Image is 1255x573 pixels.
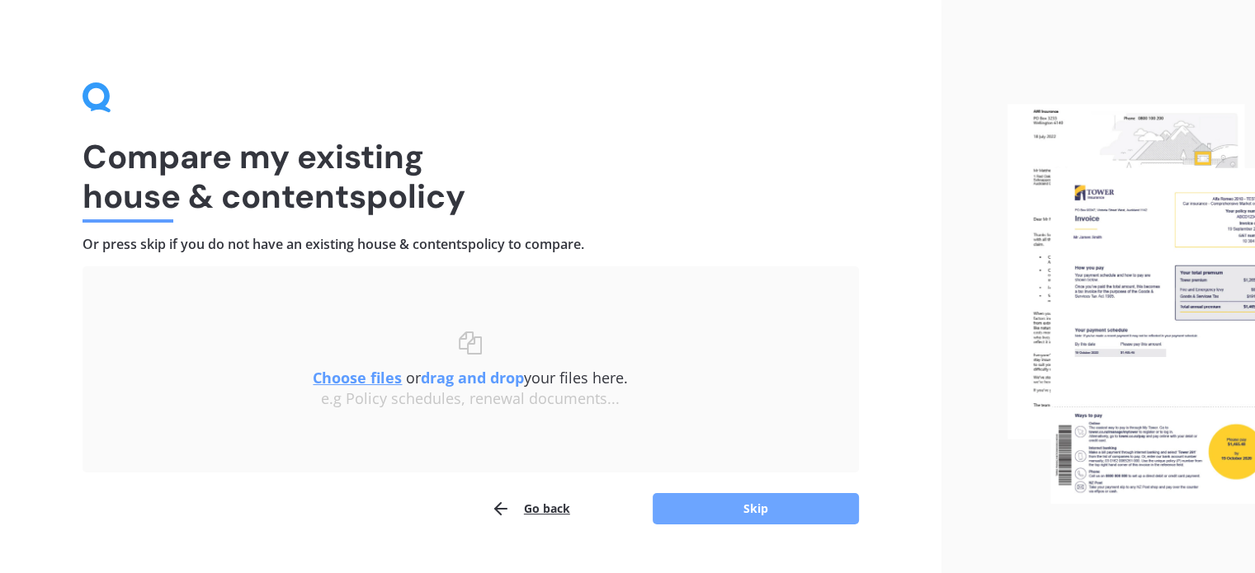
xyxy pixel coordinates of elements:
b: drag and drop [421,368,524,387]
span: or your files here. [313,368,628,387]
div: e.g Policy schedules, renewal documents... [116,390,826,408]
h4: Or press skip if you do not have an existing house & contents policy to compare. [83,236,859,253]
h1: Compare my existing house & contents policy [83,137,859,216]
img: files.webp [1007,104,1255,504]
button: Go back [491,492,570,525]
button: Skip [653,493,859,524]
u: Choose files [313,368,402,387]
